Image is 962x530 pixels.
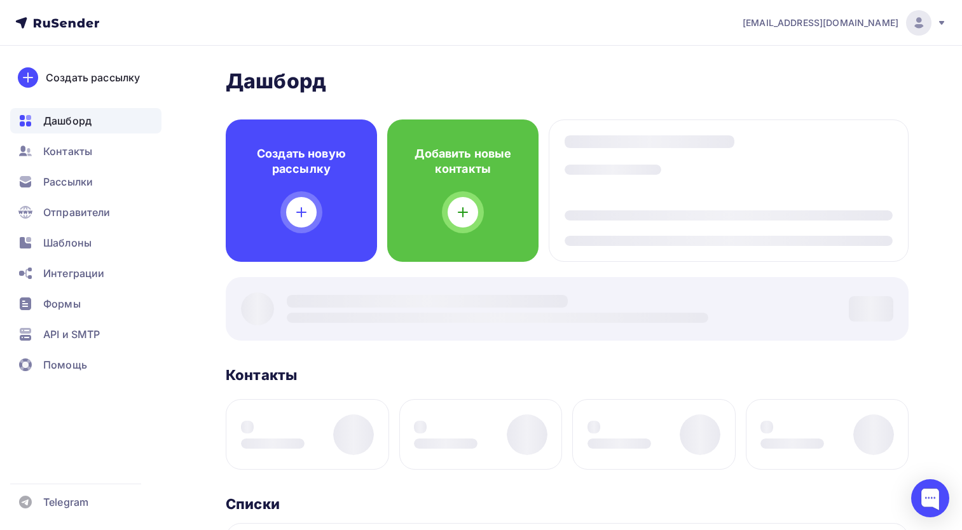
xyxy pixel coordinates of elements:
[43,174,93,189] span: Рассылки
[10,230,161,255] a: Шаблоны
[43,296,81,311] span: Формы
[226,69,909,94] h2: Дашборд
[10,200,161,225] a: Отправители
[10,139,161,164] a: Контакты
[46,70,140,85] div: Создать рассылку
[743,17,898,29] span: [EMAIL_ADDRESS][DOMAIN_NAME]
[43,266,104,281] span: Интеграции
[43,205,111,220] span: Отправители
[43,494,88,510] span: Telegram
[226,495,280,513] h3: Списки
[408,146,518,177] h4: Добавить новые контакты
[743,10,947,36] a: [EMAIL_ADDRESS][DOMAIN_NAME]
[246,146,357,177] h4: Создать новую рассылку
[10,169,161,194] a: Рассылки
[43,235,92,250] span: Шаблоны
[43,357,87,372] span: Помощь
[10,108,161,133] a: Дашборд
[43,144,92,159] span: Контакты
[226,366,297,384] h3: Контакты
[43,113,92,128] span: Дашборд
[43,327,100,342] span: API и SMTP
[10,291,161,316] a: Формы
